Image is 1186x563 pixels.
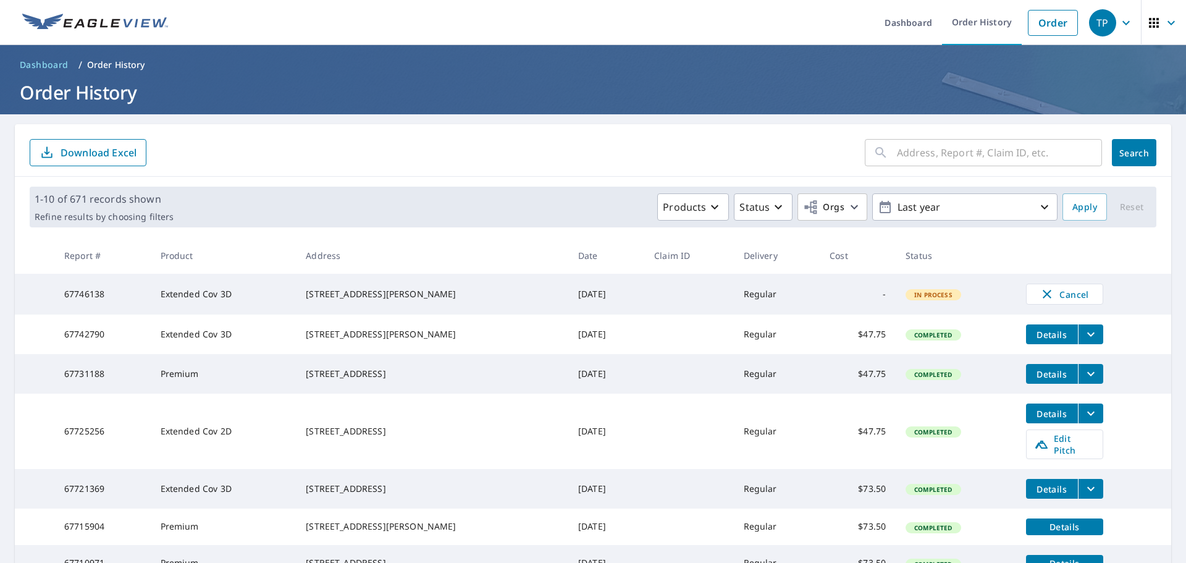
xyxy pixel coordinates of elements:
p: Products [663,200,706,214]
button: Search [1112,139,1156,166]
td: Extended Cov 2D [151,394,296,469]
div: [STREET_ADDRESS] [306,483,558,495]
p: Refine results by choosing filters [35,211,174,222]
td: [DATE] [568,394,644,469]
td: 67721369 [54,469,151,509]
td: Extended Cov 3D [151,469,296,509]
td: Premium [151,354,296,394]
span: Edit Pitch [1034,433,1095,456]
td: Regular [734,315,820,354]
td: [DATE] [568,469,644,509]
td: $47.75 [820,315,896,354]
li: / [78,57,82,72]
a: Edit Pitch [1026,430,1103,459]
p: Download Excel [61,146,137,159]
td: 67731188 [54,354,151,394]
span: Details [1033,408,1070,420]
th: Product [151,237,296,274]
span: Details [1033,329,1070,341]
td: [DATE] [568,354,644,394]
td: 67715904 [54,509,151,545]
td: $73.50 [820,469,896,509]
span: Completed [907,370,959,379]
button: detailsBtn-67731188 [1026,364,1078,384]
span: Details [1033,521,1096,533]
p: 1-10 of 671 records shown [35,192,174,206]
div: [STREET_ADDRESS] [306,425,558,438]
th: Claim ID [644,237,733,274]
span: Apply [1072,200,1097,215]
span: Orgs [803,200,844,215]
td: - [820,274,896,315]
button: detailsBtn-67721369 [1026,479,1078,499]
div: [STREET_ADDRESS] [306,368,558,380]
button: Status [734,193,793,221]
td: Regular [734,469,820,509]
td: 67746138 [54,274,151,315]
h1: Order History [15,80,1171,105]
a: Dashboard [15,55,74,75]
button: filesDropdownBtn-67731188 [1078,364,1103,384]
span: Cancel [1039,287,1090,302]
nav: breadcrumb [15,55,1171,75]
button: Last year [872,193,1058,221]
input: Address, Report #, Claim ID, etc. [897,135,1102,170]
p: Last year [893,197,1037,218]
button: detailsBtn-67742790 [1026,324,1078,344]
td: $47.75 [820,354,896,394]
button: Orgs [797,193,867,221]
td: Extended Cov 3D [151,315,296,354]
img: EV Logo [22,14,168,32]
td: [DATE] [568,274,644,315]
p: Order History [87,59,145,71]
div: TP [1089,9,1116,36]
th: Date [568,237,644,274]
span: Search [1122,147,1146,159]
span: Completed [907,523,959,532]
span: Dashboard [20,59,69,71]
span: Completed [907,428,959,436]
td: Regular [734,274,820,315]
span: Details [1033,483,1070,495]
th: Report # [54,237,151,274]
span: Completed [907,331,959,339]
p: Status [739,200,770,214]
td: Regular [734,509,820,545]
div: [STREET_ADDRESS][PERSON_NAME] [306,288,558,300]
th: Address [296,237,568,274]
button: Products [657,193,729,221]
td: Premium [151,509,296,545]
button: Cancel [1026,284,1103,305]
button: Download Excel [30,139,146,166]
span: In Process [907,290,960,299]
button: detailsBtn-67715904 [1026,519,1103,535]
td: [DATE] [568,315,644,354]
td: [DATE] [568,509,644,545]
td: Extended Cov 3D [151,274,296,315]
th: Status [896,237,1016,274]
span: Details [1033,368,1070,380]
div: [STREET_ADDRESS][PERSON_NAME] [306,328,558,341]
td: $73.50 [820,509,896,545]
button: filesDropdownBtn-67742790 [1078,324,1103,344]
a: Order [1028,10,1078,36]
td: Regular [734,354,820,394]
button: Apply [1062,193,1107,221]
td: 67725256 [54,394,151,469]
td: Regular [734,394,820,469]
th: Delivery [734,237,820,274]
td: $47.75 [820,394,896,469]
td: 67742790 [54,315,151,354]
button: filesDropdownBtn-67721369 [1078,479,1103,499]
button: detailsBtn-67725256 [1026,404,1078,423]
button: filesDropdownBtn-67725256 [1078,404,1103,423]
th: Cost [820,237,896,274]
div: [STREET_ADDRESS][PERSON_NAME] [306,520,558,533]
span: Completed [907,485,959,494]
